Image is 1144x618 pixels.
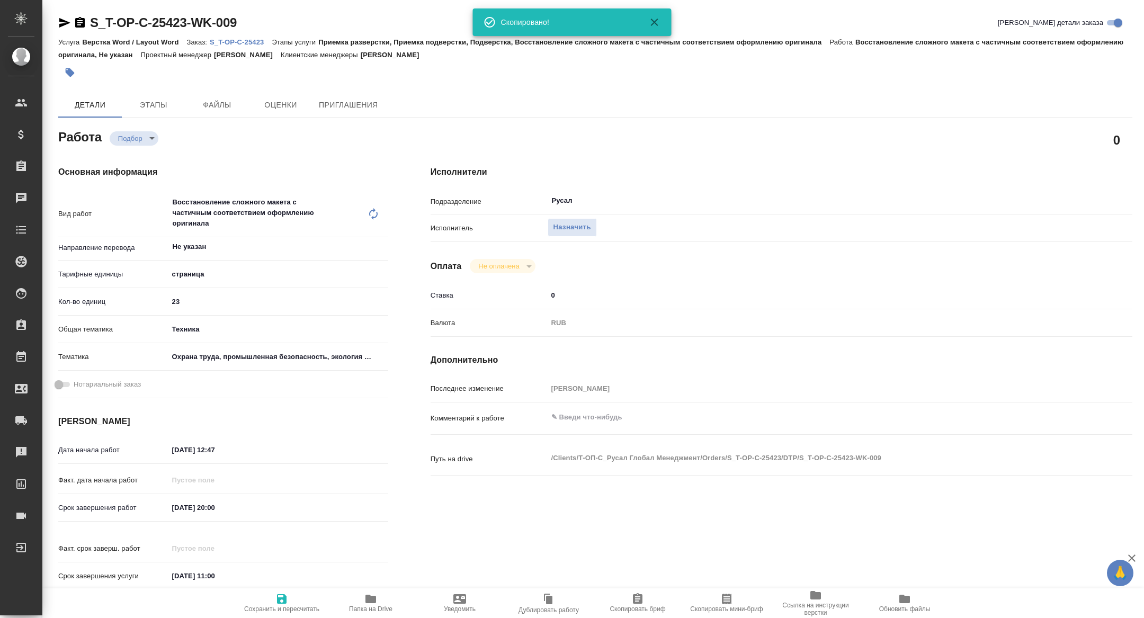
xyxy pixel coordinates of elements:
[431,196,548,207] p: Подразделение
[1111,562,1129,584] span: 🙏
[690,605,763,613] span: Скопировать мини-бриф
[431,260,462,273] h4: Оплата
[431,454,548,464] p: Путь на drive
[504,588,593,618] button: Дублировать работу
[548,218,597,237] button: Назначить
[168,348,388,366] div: Охрана труда, промышленная безопасность, экология и стандартизация
[431,223,548,234] p: Исполнитель
[115,134,146,143] button: Подбор
[58,16,71,29] button: Скопировать ссылку для ЯМессенджера
[214,51,281,59] p: [PERSON_NAME]
[168,294,388,309] input: ✎ Введи что-нибудь
[141,51,214,59] p: Проектный менеджер
[110,131,158,146] div: Подбор
[470,259,535,273] div: Подбор
[168,541,261,556] input: Пустое поле
[168,442,261,458] input: ✎ Введи что-нибудь
[74,16,86,29] button: Скопировать ссылку
[244,605,319,613] span: Сохранить и пересчитать
[610,605,665,613] span: Скопировать бриф
[829,38,855,46] p: Работа
[74,379,141,390] span: Нотариальный заказ
[879,605,931,613] span: Обновить файлы
[318,38,829,46] p: Приемка разверстки, Приемка подверстки, Подверстка, Восстановление сложного макета с частичным со...
[431,413,548,424] p: Комментарий к работе
[281,51,361,59] p: Клиентские менеджеры
[553,221,591,234] span: Назначить
[58,503,168,513] p: Срок завершения работ
[860,588,949,618] button: Обновить файлы
[998,17,1103,28] span: [PERSON_NAME] детали заказа
[777,602,854,616] span: Ссылка на инструкции верстки
[519,606,579,614] span: Дублировать работу
[58,475,168,486] p: Факт. дата начала работ
[415,588,504,618] button: Уведомить
[272,38,318,46] p: Этапы услуги
[58,297,168,307] p: Кол-во единиц
[548,314,1074,332] div: RUB
[210,38,272,46] p: S_T-OP-C-25423
[58,324,168,335] p: Общая тематика
[168,472,261,488] input: Пустое поле
[319,98,378,112] span: Приглашения
[58,571,168,581] p: Срок завершения услуги
[548,449,1074,467] textarea: /Clients/Т-ОП-С_Русал Глобал Менеджмент/Orders/S_T-OP-C-25423/DTP/S_T-OP-C-25423-WK-009
[548,288,1074,303] input: ✎ Введи что-нибудь
[255,98,306,112] span: Оценки
[1113,131,1120,149] h2: 0
[192,98,243,112] span: Файлы
[58,415,388,428] h4: [PERSON_NAME]
[361,51,427,59] p: [PERSON_NAME]
[58,61,82,84] button: Добавить тэг
[431,383,548,394] p: Последнее изменение
[382,246,385,248] button: Open
[58,543,168,554] p: Факт. срок заверш. работ
[58,269,168,280] p: Тарифные единицы
[187,38,210,46] p: Заказ:
[326,588,415,618] button: Папка на Drive
[431,354,1132,366] h4: Дополнительно
[58,243,168,253] p: Направление перевода
[1068,200,1070,202] button: Open
[210,37,272,46] a: S_T-OP-C-25423
[349,605,392,613] span: Папка на Drive
[431,166,1132,178] h4: Исполнители
[65,98,115,112] span: Детали
[168,320,388,338] div: Техника
[58,38,82,46] p: Услуга
[237,588,326,618] button: Сохранить и пересчитать
[475,262,522,271] button: Не оплачена
[168,500,261,515] input: ✎ Введи что-нибудь
[593,588,682,618] button: Скопировать бриф
[771,588,860,618] button: Ссылка на инструкции верстки
[58,445,168,455] p: Дата начала работ
[168,568,261,584] input: ✎ Введи что-нибудь
[128,98,179,112] span: Этапы
[501,17,633,28] div: Скопировано!
[431,290,548,301] p: Ставка
[58,166,388,178] h4: Основная информация
[642,16,667,29] button: Закрыть
[444,605,476,613] span: Уведомить
[682,588,771,618] button: Скопировать мини-бриф
[58,209,168,219] p: Вид работ
[82,38,186,46] p: Верстка Word / Layout Word
[548,381,1074,396] input: Пустое поле
[58,127,102,146] h2: Работа
[90,15,237,30] a: S_T-OP-C-25423-WK-009
[58,352,168,362] p: Тематика
[431,318,548,328] p: Валюта
[1107,560,1133,586] button: 🙏
[168,265,388,283] div: страница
